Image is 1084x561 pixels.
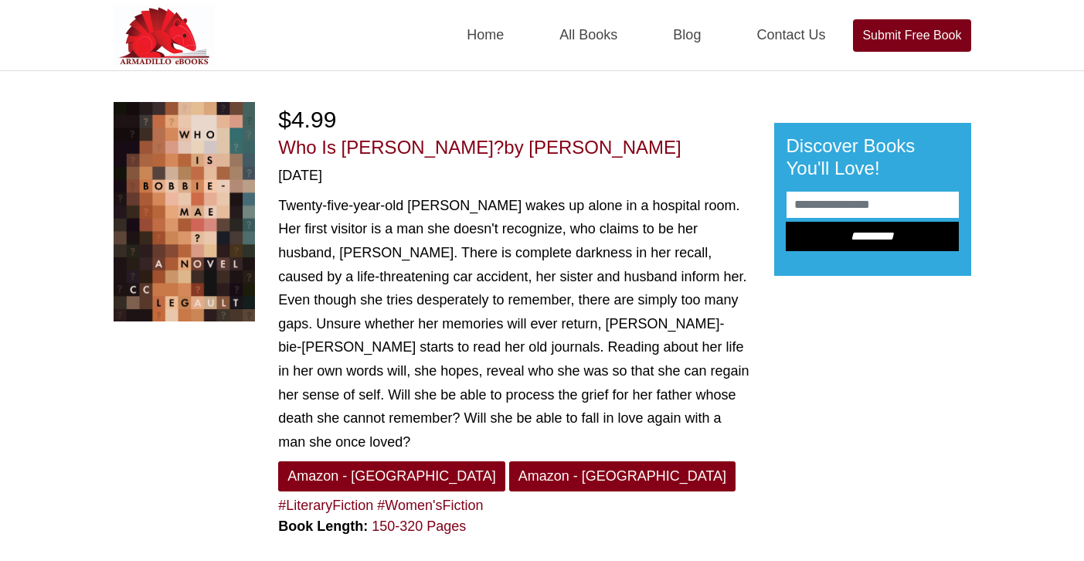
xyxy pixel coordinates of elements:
[504,137,681,158] span: by [PERSON_NAME]
[278,461,505,491] a: Amazon - [GEOGRAPHIC_DATA]
[278,165,750,186] div: [DATE]
[377,498,483,513] a: #Women'sFiction
[114,102,256,321] img: Who Is Bobbie-Mae?
[853,19,970,52] a: Submit Free Book
[278,107,336,132] span: $4.99
[278,194,750,454] div: Twenty-five-year-old [PERSON_NAME] wakes up alone in a hospital room. Her first visitor is a man ...
[114,5,214,66] img: Armadilloebooks
[787,135,959,180] h3: Discover Books You'll Love!
[278,518,368,534] strong: Book Length:
[509,461,736,491] a: Amazon - [GEOGRAPHIC_DATA]
[278,498,373,513] a: #LiteraryFiction
[278,137,504,158] a: Who Is [PERSON_NAME]?
[372,518,466,534] a: 150-320 Pages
